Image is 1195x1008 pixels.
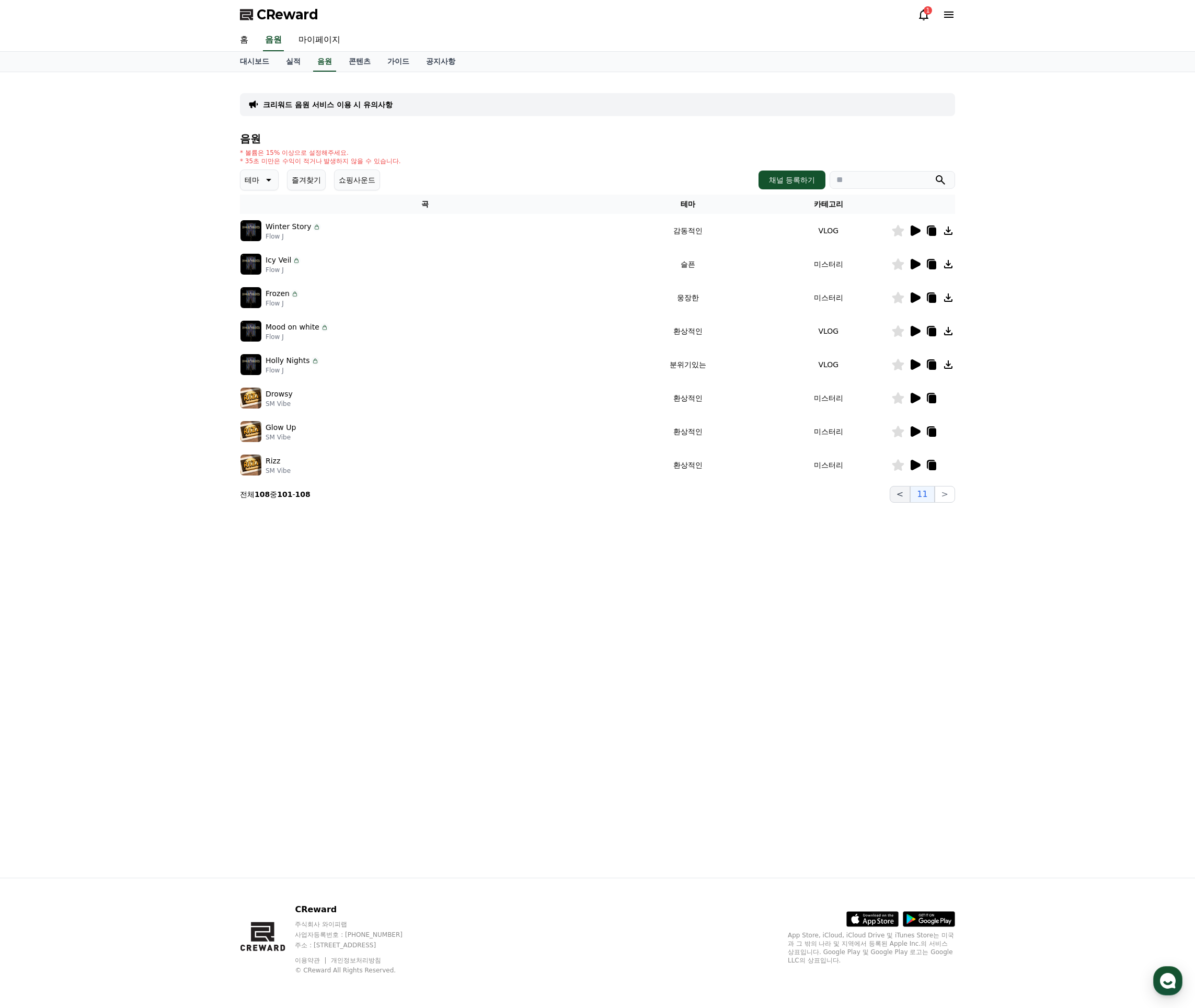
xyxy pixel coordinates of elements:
a: CReward [240,6,318,23]
td: 환상적인 [610,415,765,448]
p: Mood on white [266,322,319,333]
p: CReward [295,903,422,916]
a: 공지사항 [418,52,464,72]
img: music [240,321,261,342]
button: 즐겨찾기 [287,169,326,190]
a: 이용약관 [295,957,328,964]
p: Winter Story [266,221,312,232]
span: 홈 [33,347,39,356]
td: 감동적인 [610,214,765,247]
span: 대화 [96,348,108,356]
td: VLOG [766,214,891,247]
img: music [240,388,261,409]
td: 미스터리 [766,381,891,415]
div: 1 [924,6,932,15]
button: 채널 등록하기 [759,171,825,189]
p: App Store, iCloud, iCloud Drive 및 iTunes Store는 미국과 그 밖의 나라 및 지역에서 등록된 Apple Inc.의 서비스 상표입니다. Goo... [788,931,955,965]
p: 주식회사 와이피랩 [295,920,422,928]
p: Icy Veil [266,255,291,266]
a: 마이페이지 [290,29,349,51]
td: 분위기있는 [610,348,765,381]
th: 테마 [610,195,765,214]
th: 카테고리 [766,195,891,214]
button: > [935,486,955,503]
p: SM Vibe [266,400,293,408]
p: Flow J [266,333,329,341]
a: 실적 [278,52,309,72]
th: 곡 [240,195,610,214]
img: music [240,220,261,241]
a: 대시보드 [232,52,278,72]
p: Holly Nights [266,355,310,366]
span: CReward [257,6,318,23]
button: 11 [910,486,934,503]
strong: 101 [277,490,292,499]
button: < [890,486,910,503]
strong: 108 [295,490,311,499]
a: 개인정보처리방침 [331,957,381,964]
a: 음원 [313,52,336,72]
td: VLOG [766,348,891,381]
a: 설정 [135,332,201,358]
button: 쇼핑사운드 [334,169,380,190]
td: 미스터리 [766,448,891,482]
td: VLOG [766,314,891,348]
p: 전체 중 - [240,489,311,500]
p: SM Vibe [266,433,296,441]
img: music [240,455,261,475]
img: music [240,254,261,275]
p: 사업자등록번호 : [PHONE_NUMBER] [295,931,422,939]
strong: 108 [255,490,270,499]
p: Rizz [266,456,280,467]
img: music [240,287,261,308]
td: 미스터리 [766,281,891,314]
p: © CReward All Rights Reserved. [295,966,422,975]
p: Flow J [266,366,319,375]
img: music [240,421,261,442]
a: 대화 [69,332,135,358]
a: 가이드 [379,52,418,72]
td: 환상적인 [610,448,765,482]
td: 환상적인 [610,314,765,348]
h4: 음원 [240,133,955,144]
p: * 35초 미만은 수익이 적거나 발생하지 않을 수 있습니다. [240,157,401,165]
p: SM Vibe [266,467,291,475]
td: 웅장한 [610,281,765,314]
p: * 볼륨은 15% 이상으로 설정해주세요. [240,149,401,157]
td: 슬픈 [610,247,765,281]
img: music [240,354,261,375]
a: 콘텐츠 [340,52,379,72]
td: 미스터리 [766,247,891,281]
p: Frozen [266,288,290,299]
a: 1 [917,8,930,21]
p: Flow J [266,232,321,241]
p: Flow J [266,299,299,308]
td: 환상적인 [610,381,765,415]
a: 홈 [3,332,69,358]
p: Flow J [266,266,301,274]
td: 미스터리 [766,415,891,448]
p: 주소 : [STREET_ADDRESS] [295,941,422,949]
span: 설정 [162,347,174,356]
a: 홈 [232,29,257,51]
p: 테마 [245,173,259,187]
a: 음원 [263,29,284,51]
p: Drowsy [266,389,293,400]
a: 크리워드 음원 서비스 이용 시 유의사항 [263,99,393,110]
button: 테마 [240,169,279,190]
p: Glow Up [266,422,296,433]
